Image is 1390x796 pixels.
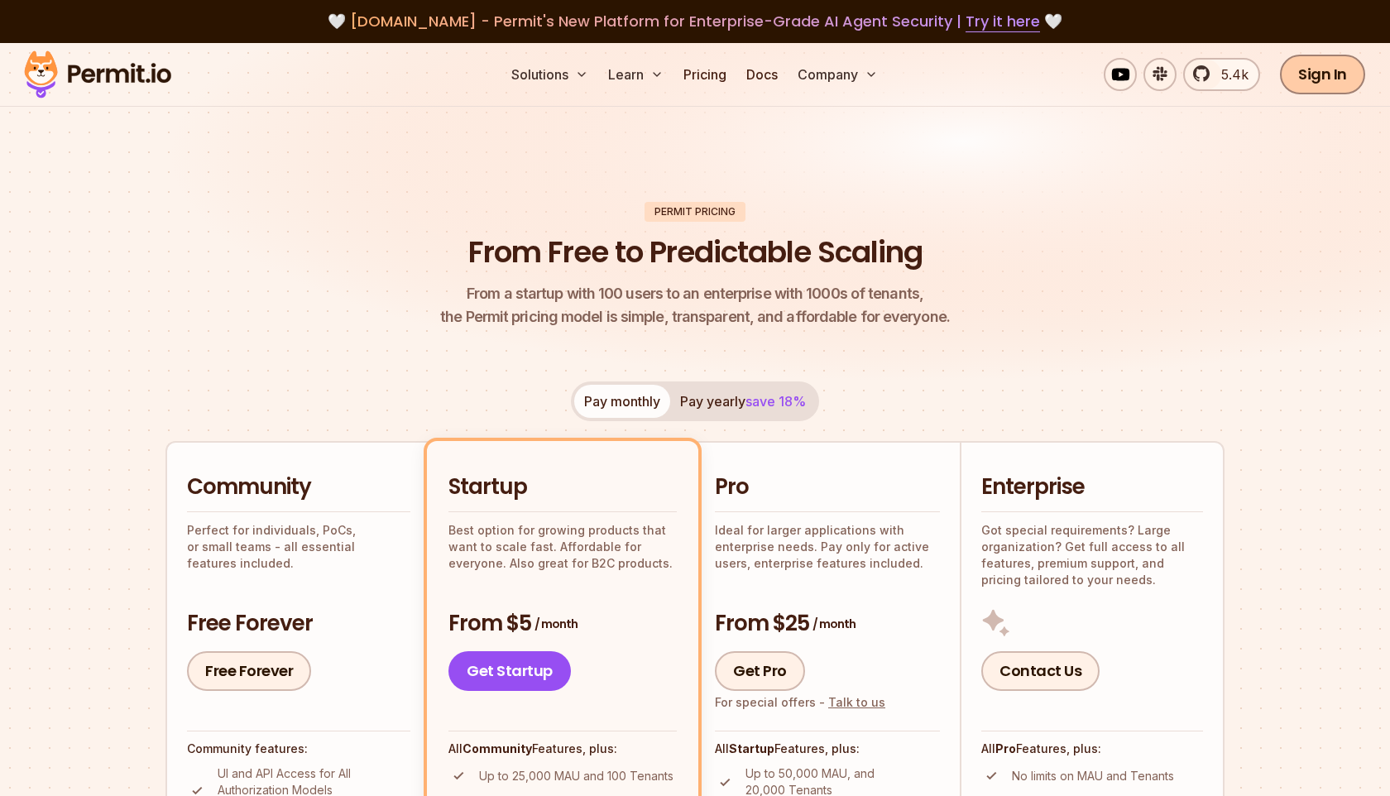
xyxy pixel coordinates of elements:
[1012,768,1174,784] p: No limits on MAU and Tenants
[715,694,885,711] div: For special offers -
[1211,65,1249,84] span: 5.4k
[677,58,733,91] a: Pricing
[187,472,410,502] h2: Community
[981,472,1203,502] h2: Enterprise
[745,393,806,410] span: save 18%
[966,11,1040,32] a: Try it here
[715,609,940,639] h3: From $25
[812,616,856,632] span: / month
[981,741,1203,757] h4: All Features, plus:
[448,522,677,572] p: Best option for growing products that want to scale fast. Affordable for everyone. Also great for...
[534,616,578,632] span: / month
[995,741,1016,755] strong: Pro
[645,202,745,222] div: Permit Pricing
[187,522,410,572] p: Perfect for individuals, PoCs, or small teams - all essential features included.
[468,232,923,273] h1: From Free to Predictable Scaling
[440,282,950,305] span: From a startup with 100 users to an enterprise with 1000s of tenants,
[448,741,677,757] h4: All Features, plus:
[1280,55,1365,94] a: Sign In
[715,651,805,691] a: Get Pro
[1183,58,1260,91] a: 5.4k
[981,522,1203,588] p: Got special requirements? Large organization? Get full access to all features, premium support, a...
[670,385,816,418] button: Pay yearlysave 18%
[828,695,885,709] a: Talk to us
[187,609,410,639] h3: Free Forever
[187,651,311,691] a: Free Forever
[40,10,1350,33] div: 🤍 🤍
[350,11,1040,31] span: [DOMAIN_NAME] - Permit's New Platform for Enterprise-Grade AI Agent Security |
[448,609,677,639] h3: From $5
[981,651,1100,691] a: Contact Us
[715,472,940,502] h2: Pro
[602,58,670,91] button: Learn
[187,741,410,757] h4: Community features:
[448,651,571,691] a: Get Startup
[791,58,884,91] button: Company
[729,741,774,755] strong: Startup
[479,768,673,784] p: Up to 25,000 MAU and 100 Tenants
[17,46,179,103] img: Permit logo
[740,58,784,91] a: Docs
[715,522,940,572] p: Ideal for larger applications with enterprise needs. Pay only for active users, enterprise featur...
[505,58,595,91] button: Solutions
[715,741,940,757] h4: All Features, plus:
[463,741,532,755] strong: Community
[448,472,677,502] h2: Startup
[440,282,950,328] p: the Permit pricing model is simple, transparent, and affordable for everyone.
